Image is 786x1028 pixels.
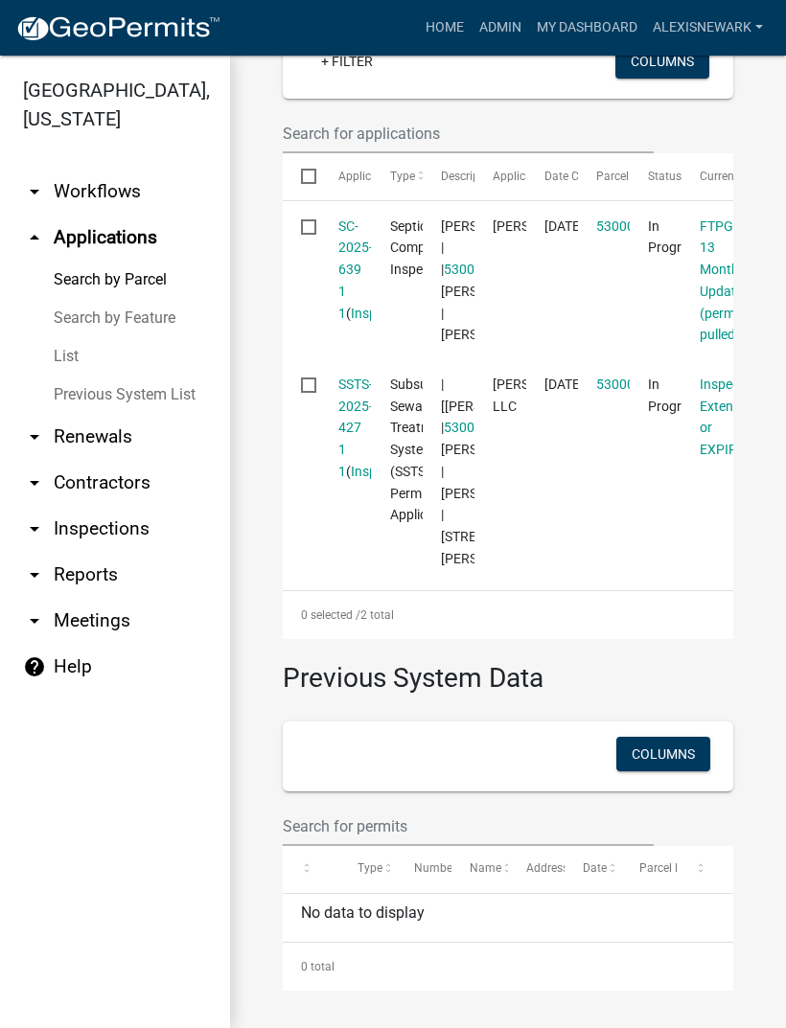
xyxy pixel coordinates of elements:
[544,377,584,392] span: 09/15/2025
[338,377,373,479] a: SSTS-2025-427 1 1
[301,608,360,622] span: 0 selected /
[526,153,578,199] datatable-header-cell: Date Created
[648,218,702,256] span: In Progress
[526,861,568,875] span: Address
[23,471,46,494] i: arrow_drop_down
[493,170,543,183] span: Applicant
[444,262,551,277] a: 53000990463000
[423,153,474,199] datatable-header-cell: Description
[441,218,554,343] span: Emma Swenson | | 53000990463000 | SCOTT CRAWFORD | LANA CRAWFORD
[645,10,771,46] a: alexisnewark
[493,218,595,234] span: Philip Stoll
[283,114,654,153] input: Search for applications
[414,861,456,875] span: Number
[596,170,642,183] span: Parcel ID
[283,943,733,991] div: 0 total
[544,170,612,183] span: Date Created
[358,861,382,875] span: Type
[23,517,46,540] i: arrow_drop_down
[283,591,733,639] div: 2 total
[338,170,443,183] span: Application Number
[319,153,371,199] datatable-header-cell: Application Number
[441,377,559,566] span: | [Alexis Newark] | 53000990463000 | SCOTT CRAWFORD | LANA CRAWFORD | 41004 MARION DR N
[444,420,551,435] a: 53000990463000
[583,861,607,875] span: Date
[639,861,717,875] span: Parcel Number
[23,655,46,678] i: help
[338,216,354,325] div: ( )
[283,153,319,199] datatable-header-cell: Select
[23,425,46,448] i: arrow_drop_down
[351,464,420,479] a: Inspections
[371,153,423,199] datatable-header-cell: Type
[339,846,396,892] datatable-header-cell: Type
[23,226,46,249] i: arrow_drop_up
[565,846,621,892] datatable-header-cell: Date
[700,377,765,457] a: Inspection, Extension or EXPIRED
[441,170,499,183] span: Description
[544,218,584,234] span: 09/19/2025
[472,10,529,46] a: Admin
[596,218,704,234] a: 53000990463000
[474,153,526,199] datatable-header-cell: Applicant
[493,377,595,414] span: Roisum LLC
[283,807,654,846] input: Search for permits
[615,44,709,79] button: Columns
[596,377,704,392] a: 53000990463000
[508,846,565,892] datatable-header-cell: Address
[390,170,415,183] span: Type
[648,170,682,183] span: Status
[23,609,46,632] i: arrow_drop_down
[451,846,508,892] datatable-header-cell: Name
[578,153,630,199] datatable-header-cell: Parcel ID
[283,639,733,698] h3: Previous System Data
[338,374,354,483] div: ( )
[23,180,46,203] i: arrow_drop_down
[470,861,501,875] span: Name
[283,894,733,942] div: No data to display
[338,218,373,321] a: SC-2025-639 1 1
[396,846,452,892] datatable-header-cell: Number
[529,10,645,46] a: My Dashboard
[616,737,710,771] button: Columns
[390,218,460,278] span: Septic Compliance Inspection
[418,10,472,46] a: Home
[390,377,458,523] span: Subsurface Sewage Treatment System (SSTS) Permit Application
[630,153,682,199] datatable-header-cell: Status
[306,44,388,79] a: + Filter
[23,563,46,586] i: arrow_drop_down
[648,377,702,414] span: In Progress
[700,218,745,343] a: FTPGW 13 Month Update (permit pulled)
[682,153,733,199] datatable-header-cell: Current Activity
[700,170,779,183] span: Current Activity
[621,846,678,892] datatable-header-cell: Parcel Number
[351,306,420,321] a: Inspections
